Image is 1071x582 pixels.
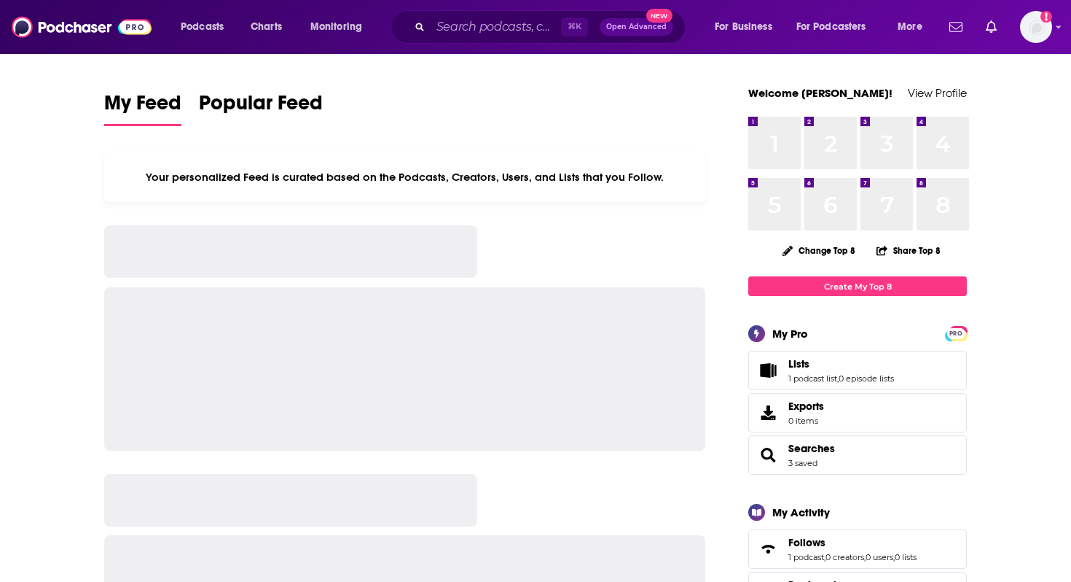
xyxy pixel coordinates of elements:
[796,17,866,37] span: For Podcasters
[753,403,782,423] span: Exports
[772,327,808,341] div: My Pro
[241,15,291,39] a: Charts
[893,552,895,562] span: ,
[748,529,967,569] span: Follows
[748,86,892,100] a: Welcome [PERSON_NAME]!
[753,539,782,559] a: Follows
[748,393,967,432] a: Exports
[788,400,824,413] span: Exports
[943,15,968,39] a: Show notifications dropdown
[839,373,894,384] a: 0 episode lists
[788,458,817,468] a: 3 saved
[787,15,887,39] button: open menu
[753,445,782,465] a: Searches
[310,17,362,37] span: Monitoring
[788,373,837,384] a: 1 podcast list
[1040,11,1052,23] svg: Add a profile image
[887,15,941,39] button: open menu
[788,357,894,370] a: Lists
[788,442,835,455] a: Searches
[104,90,181,124] span: My Feed
[774,241,864,260] button: Change Top 8
[825,552,864,562] a: 0 creators
[1020,11,1052,43] span: Logged in as amandalamPR
[748,276,967,296] a: Create My Top 8
[898,17,922,37] span: More
[947,327,965,338] a: PRO
[788,552,824,562] a: 1 podcast
[600,18,673,36] button: Open AdvancedNew
[788,536,825,549] span: Follows
[788,416,824,426] span: 0 items
[864,552,866,562] span: ,
[12,13,152,41] img: Podchaser - Follow, Share and Rate Podcasts
[715,17,772,37] span: For Business
[170,15,243,39] button: open menu
[606,23,667,31] span: Open Advanced
[561,18,588,36] span: ⌘ K
[748,435,967,475] span: Searches
[1020,11,1052,43] img: User Profile
[866,552,893,562] a: 0 users
[824,552,825,562] span: ,
[404,10,699,44] div: Search podcasts, credits, & more...
[646,9,672,23] span: New
[788,357,809,370] span: Lists
[753,360,782,381] a: Lists
[251,17,282,37] span: Charts
[837,373,839,384] span: ,
[788,536,917,549] a: Follows
[705,15,790,39] button: open menu
[908,86,967,100] a: View Profile
[748,351,967,390] span: Lists
[104,90,181,126] a: My Feed
[431,15,561,39] input: Search podcasts, credits, & more...
[300,15,381,39] button: open menu
[980,15,1003,39] a: Show notifications dropdown
[199,90,323,124] span: Popular Feed
[199,90,323,126] a: Popular Feed
[772,505,830,519] div: My Activity
[181,17,224,37] span: Podcasts
[895,552,917,562] a: 0 lists
[947,328,965,339] span: PRO
[1020,11,1052,43] button: Show profile menu
[876,236,941,265] button: Share Top 8
[104,152,705,202] div: Your personalized Feed is curated based on the Podcasts, Creators, Users, and Lists that you Follow.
